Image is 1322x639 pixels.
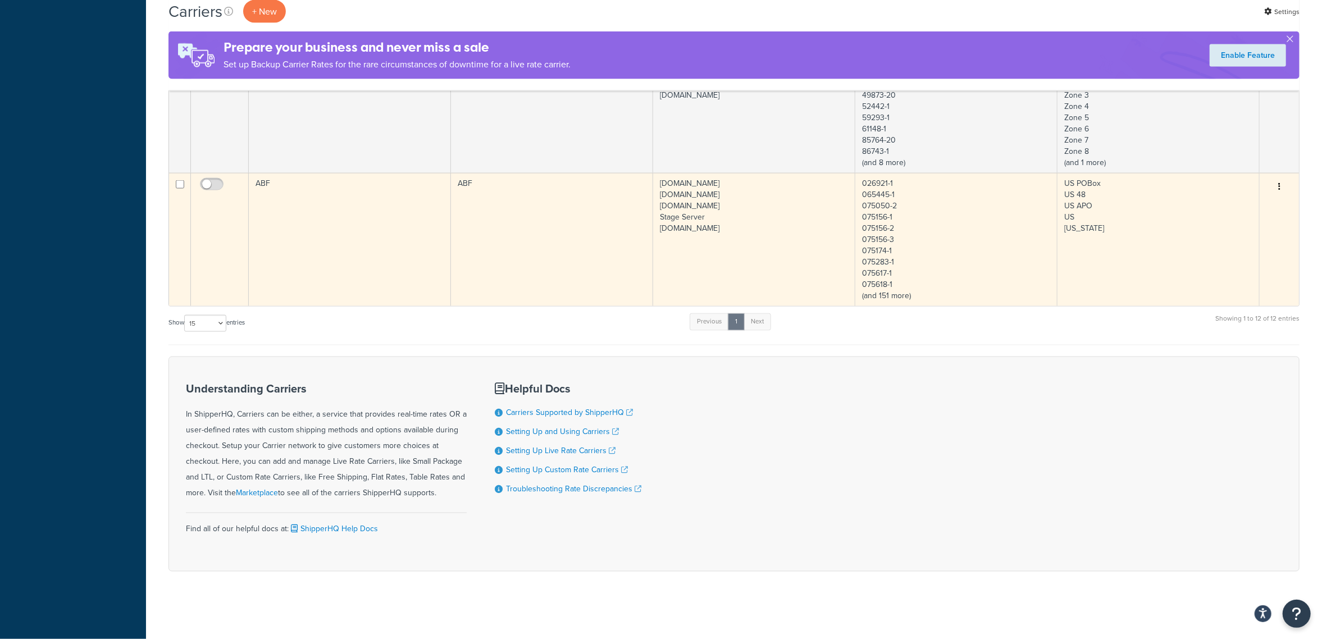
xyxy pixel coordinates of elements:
button: Open Resource Center [1283,600,1311,628]
a: Troubleshooting Rate Discrepancies [506,483,641,495]
td: 026921-1 065445-1 075050-2 075156-1 075156-2 075156-3 075174-1 075283-1 075617-1 075618-1 (and 15... [855,173,1057,306]
td: ABF [249,173,451,306]
h3: Helpful Docs [495,382,641,395]
a: Carriers Supported by ShipperHQ [506,407,633,419]
a: 1 [728,313,745,330]
a: Next [744,313,771,330]
div: In ShipperHQ, Carriers can be either, a service that provides real-time rates OR a user-defined r... [186,382,467,501]
td: Canada Post [249,40,451,173]
td: [DOMAIN_NAME] [DOMAIN_NAME] [DOMAIN_NAME] Stage Server [DOMAIN_NAME] [653,173,855,306]
select: Showentries [184,315,226,332]
td: [DOMAIN_NAME] [DOMAIN_NAME] [DOMAIN_NAME] Stage Server [DOMAIN_NAME] [653,40,855,173]
img: ad-rules-rateshop-fe6ec290ccb7230408bd80ed9643f0289d75e0ffd9eb532fc0e269fcd187b520.png [168,31,224,79]
a: Setting Up Live Rate Carriers [506,445,616,457]
div: Find all of our helpful docs at: [186,513,467,537]
a: Enable Feature [1210,44,1286,67]
td: US POBox US 48 US APO US [US_STATE] [1057,173,1260,306]
td: ABF [451,173,653,306]
td: 026921-10 35796-1 35819-1 49873-2 49873-20 52442-1 59293-1 61148-1 85764-20 86743-1 (and 8 more) [855,40,1057,173]
a: Marketplace [236,487,278,499]
label: Show entries [168,315,245,332]
h1: Carriers [168,1,222,22]
p: Set up Backup Carrier Rates for the rare circumstances of downtime for a live rate carrier. [224,57,571,72]
h4: Prepare your business and never miss a sale [224,38,571,57]
a: Settings [1264,4,1300,20]
a: Setting Up and Using Carriers [506,426,619,438]
div: Showing 1 to 12 of 12 entries [1215,312,1300,336]
td: [GEOGRAPHIC_DATA] Zone 10 Zone 1 Zone 2 Zone 3 Zone 4 Zone 5 Zone 6 Zone 7 Zone 8 (and 1 more) [1057,40,1260,173]
a: Previous [690,313,729,330]
h3: Understanding Carriers [186,382,467,395]
td: Canada Post [451,40,653,173]
a: Setting Up Custom Rate Carriers [506,464,628,476]
a: ShipperHQ Help Docs [289,523,378,535]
